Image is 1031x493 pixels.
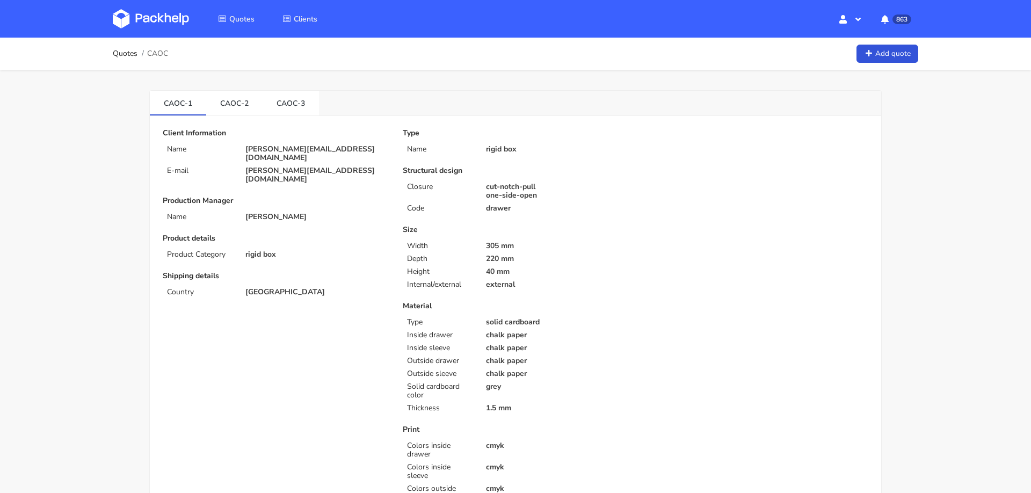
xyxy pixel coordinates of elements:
p: [PERSON_NAME][EMAIL_ADDRESS][DOMAIN_NAME] [245,145,388,162]
p: [GEOGRAPHIC_DATA] [245,288,388,296]
p: [PERSON_NAME] [245,213,388,221]
p: Solid cardboard color [407,382,473,400]
p: Production Manager [163,197,388,205]
p: Product details [163,234,388,243]
a: CAOC-1 [150,91,206,114]
p: Type [403,129,628,137]
p: cmyk [486,441,628,450]
p: Type [407,318,473,327]
p: Name [167,213,233,221]
span: CAOC [147,49,168,58]
p: 305 mm [486,242,628,250]
p: Country [167,288,233,296]
span: 863 [892,15,911,24]
p: Material [403,302,628,310]
button: 863 [873,9,918,28]
p: chalk paper [486,369,628,378]
p: cut-notch-pull [486,183,628,191]
p: external [486,280,628,289]
p: [PERSON_NAME][EMAIL_ADDRESS][DOMAIN_NAME] [245,166,388,184]
a: Add quote [856,45,918,63]
p: cmyk [486,463,628,472]
a: CAOC-2 [206,91,263,114]
p: solid cardboard [486,318,628,327]
p: Colors inside sleeve [407,463,473,480]
a: Clients [270,9,330,28]
p: Name [167,145,233,154]
p: Outside drawer [407,357,473,365]
p: Print [403,425,628,434]
p: Height [407,267,473,276]
p: drawer [486,204,628,213]
p: rigid box [486,145,628,154]
span: Clients [294,14,317,24]
p: rigid box [245,250,388,259]
p: 1.5 mm [486,404,628,412]
p: one-side-open [486,191,628,200]
p: Inside sleeve [407,344,473,352]
p: Internal/external [407,280,473,289]
p: 220 mm [486,255,628,263]
a: CAOC-3 [263,91,319,114]
a: Quotes [205,9,267,28]
p: Code [407,204,473,213]
p: chalk paper [486,331,628,339]
p: chalk paper [486,344,628,352]
p: grey [486,382,628,391]
p: E-mail [167,166,233,175]
p: Name [407,145,473,154]
p: Thickness [407,404,473,412]
p: Depth [407,255,473,263]
img: Dashboard [113,9,189,28]
p: Closure [407,183,473,191]
p: 40 mm [486,267,628,276]
p: Product Category [167,250,233,259]
p: Inside drawer [407,331,473,339]
span: Quotes [229,14,255,24]
p: chalk paper [486,357,628,365]
p: Size [403,226,628,234]
p: Client Information [163,129,388,137]
p: Shipping details [163,272,388,280]
nav: breadcrumb [113,43,168,64]
p: cmyk [486,484,628,493]
p: Outside sleeve [407,369,473,378]
p: Structural design [403,166,628,175]
p: Width [407,242,473,250]
p: Colors inside drawer [407,441,473,459]
a: Quotes [113,49,137,58]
